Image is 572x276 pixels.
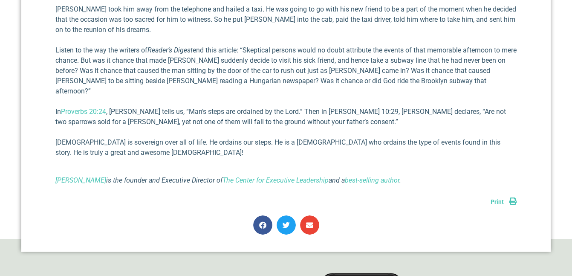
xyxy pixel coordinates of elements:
[55,107,517,127] p: In , [PERSON_NAME] tells us, “Man’s steps are ordained by the Lord.” Then in [PERSON_NAME] 10:29,...
[222,176,329,184] a: The Center for Executive Leadership
[61,107,106,116] a: Proverbs 20:24
[300,215,319,235] div: Share on email
[55,45,517,96] p: Listen to the way the writers of end this article: “Skeptical persons would no doubt attribute th...
[253,215,272,235] div: Share on facebook
[277,215,296,235] div: Share on twitter
[55,176,401,184] i: is the founder and Executive Director of and a .
[147,46,193,54] em: Reader’s Digest
[55,137,517,158] p: [DEMOGRAPHIC_DATA] is sovereign over all of life. He ordains our steps. He is a [DEMOGRAPHIC_DATA...
[345,176,399,184] a: best-selling author
[491,198,504,205] span: Print
[55,4,517,35] p: [PERSON_NAME] took him away from the telephone and hailed a taxi. He was going to go with his new...
[491,198,517,205] a: Print
[55,176,106,184] a: [PERSON_NAME]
